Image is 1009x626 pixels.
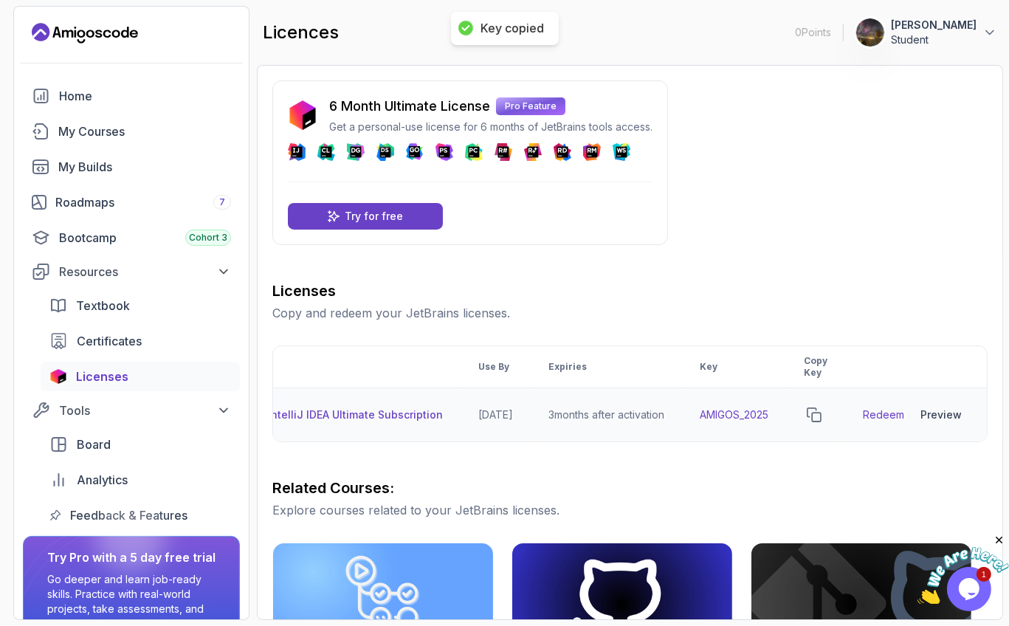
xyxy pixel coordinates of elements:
[55,193,231,211] div: Roadmaps
[23,152,240,182] a: builds
[263,21,339,44] h2: licences
[496,97,565,115] p: Pro Feature
[41,501,240,530] a: feedback
[32,21,138,45] a: Landing page
[58,123,231,140] div: My Courses
[23,188,240,217] a: roadmaps
[804,405,824,425] button: copy-button
[891,32,977,47] p: Student
[272,304,988,322] p: Copy and redeem your JetBrains licenses.
[23,81,240,111] a: home
[41,291,240,320] a: textbook
[891,18,977,32] p: [PERSON_NAME]
[272,281,988,301] h3: Licenses
[189,232,227,244] span: Cohort 3
[272,501,988,519] p: Explore courses related to your JetBrains licenses.
[41,362,240,391] a: licenses
[786,346,845,388] th: Copy Key
[41,465,240,495] a: analytics
[855,18,997,47] button: user profile image[PERSON_NAME]Student
[913,400,969,430] button: Preview
[59,87,231,105] div: Home
[795,25,831,40] p: 0 Points
[77,436,111,453] span: Board
[175,346,461,388] th: Product
[917,534,1009,604] iframe: chat widget
[329,96,490,117] p: 6 Month Ultimate License
[863,407,904,422] a: Redeem
[288,203,443,230] a: Try for free
[219,196,225,208] span: 7
[41,326,240,356] a: certificates
[272,478,988,498] h3: Related Courses:
[481,21,544,36] div: Key copied
[920,407,962,422] div: Preview
[682,388,786,442] td: AMIGOS_2025
[59,229,231,247] div: Bootcamp
[59,402,231,419] div: Tools
[49,369,67,384] img: jetbrains icon
[461,388,531,442] td: [DATE]
[23,258,240,285] button: Resources
[23,223,240,252] a: bootcamp
[461,346,531,388] th: Use By
[288,100,317,130] img: jetbrains icon
[682,346,786,388] th: Key
[23,117,240,146] a: courses
[41,430,240,459] a: board
[531,346,682,388] th: Expiries
[70,506,187,524] span: Feedback & Features
[531,388,682,442] td: 3 months after activation
[329,120,652,134] p: Get a personal-use license for 6 months of JetBrains tools access.
[216,407,443,422] p: 3 Months IntelliJ IDEA Ultimate Subscription
[76,368,128,385] span: Licenses
[856,18,884,47] img: user profile image
[77,471,128,489] span: Analytics
[77,332,142,350] span: Certificates
[23,397,240,424] button: Tools
[58,158,231,176] div: My Builds
[345,209,404,224] p: Try for free
[59,263,231,281] div: Resources
[76,297,130,314] span: Textbook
